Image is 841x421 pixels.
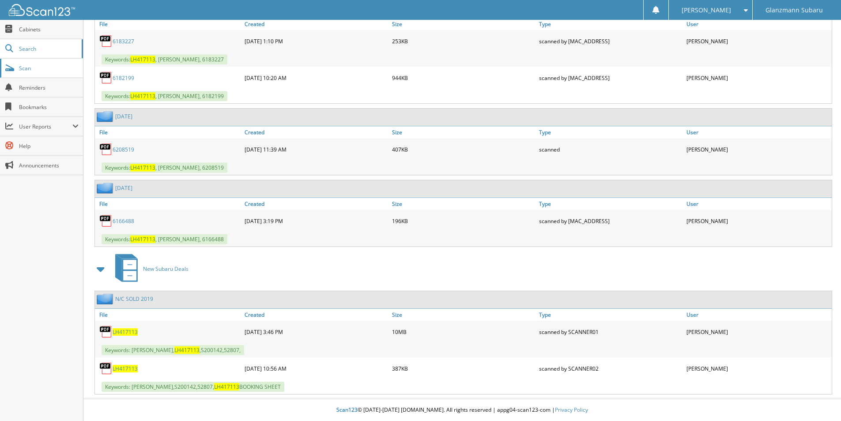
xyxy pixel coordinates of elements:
[113,74,134,82] a: 6182199
[537,32,684,50] div: scanned by [MAC_ADDRESS]
[214,383,239,391] span: LH417113
[684,69,832,87] div: [PERSON_NAME]
[684,126,832,138] a: User
[19,45,77,53] span: Search
[684,32,832,50] div: [PERSON_NAME]
[537,323,684,341] div: scanned by SCANNER01
[390,32,537,50] div: 253KB
[95,309,242,321] a: File
[130,56,155,63] span: LH417113
[19,26,79,33] span: Cabinets
[99,71,113,84] img: PDF.png
[95,18,242,30] a: File
[242,198,390,210] a: Created
[19,103,79,111] span: Bookmarks
[130,92,155,100] span: LH417113
[97,182,115,193] img: folder2.png
[113,146,134,153] a: 6208519
[113,328,138,336] a: LH417113
[682,8,731,13] span: [PERSON_NAME]
[684,360,832,377] div: [PERSON_NAME]
[9,4,75,16] img: scan123-logo-white.svg
[242,309,390,321] a: Created
[99,362,113,375] img: PDF.png
[242,126,390,138] a: Created
[19,64,79,72] span: Scan
[99,143,113,156] img: PDF.png
[83,399,841,421] div: © [DATE]-[DATE] [DOMAIN_NAME]. All rights reserved | appg04-scan123-com |
[390,323,537,341] div: 10MB
[336,406,358,413] span: Scan123
[102,234,227,244] span: Keywords: , [PERSON_NAME], 6166488
[242,69,390,87] div: [DATE] 10:20 AM
[684,323,832,341] div: [PERSON_NAME]
[99,214,113,228] img: PDF.png
[684,198,832,210] a: User
[95,126,242,138] a: File
[537,18,684,30] a: Type
[242,323,390,341] div: [DATE] 3:46 PM
[115,184,132,192] a: [DATE]
[19,84,79,91] span: Reminders
[242,360,390,377] div: [DATE] 10:56 AM
[537,309,684,321] a: Type
[95,198,242,210] a: File
[113,217,134,225] a: 6166488
[390,69,537,87] div: 944KB
[390,309,537,321] a: Size
[684,309,832,321] a: User
[242,18,390,30] a: Created
[102,54,227,64] span: Keywords: , [PERSON_NAME], 6183227
[537,140,684,158] div: scanned
[390,198,537,210] a: Size
[242,32,390,50] div: [DATE] 1:10 PM
[390,18,537,30] a: Size
[537,212,684,230] div: scanned by [MAC_ADDRESS]
[537,360,684,377] div: scanned by SCANNER02
[684,140,832,158] div: [PERSON_NAME]
[99,325,113,338] img: PDF.png
[390,126,537,138] a: Size
[113,38,134,45] a: 6183227
[110,251,189,286] a: New Subaru Deals
[555,406,588,413] a: Privacy Policy
[97,293,115,304] img: folder2.png
[684,18,832,30] a: User
[390,140,537,158] div: 407KB
[102,163,227,173] span: Keywords: , [PERSON_NAME], 6208519
[537,198,684,210] a: Type
[115,295,153,303] a: N/C SOLD 2019
[766,8,823,13] span: Glanzmann Subaru
[113,365,138,372] a: LH417113
[684,212,832,230] div: [PERSON_NAME]
[19,142,79,150] span: Help
[174,346,200,354] span: LH417113
[390,360,537,377] div: 387KB
[19,162,79,169] span: Announcements
[537,126,684,138] a: Type
[19,123,72,130] span: User Reports
[242,212,390,230] div: [DATE] 3:19 PM
[143,265,189,273] span: New Subaru Deals
[130,235,155,243] span: LH417113
[537,69,684,87] div: scanned by [MAC_ADDRESS]
[242,140,390,158] div: [DATE] 11:39 AM
[102,91,227,101] span: Keywords: , [PERSON_NAME], 6182199
[99,34,113,48] img: PDF.png
[130,164,155,171] span: LH417113
[102,345,244,355] span: Keywords: [PERSON_NAME], ,S200142,52807,
[97,111,115,122] img: folder2.png
[390,212,537,230] div: 196KB
[102,382,284,392] span: Keywords: [PERSON_NAME],S200142,52807, BOOKING SHEET
[115,113,132,120] a: [DATE]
